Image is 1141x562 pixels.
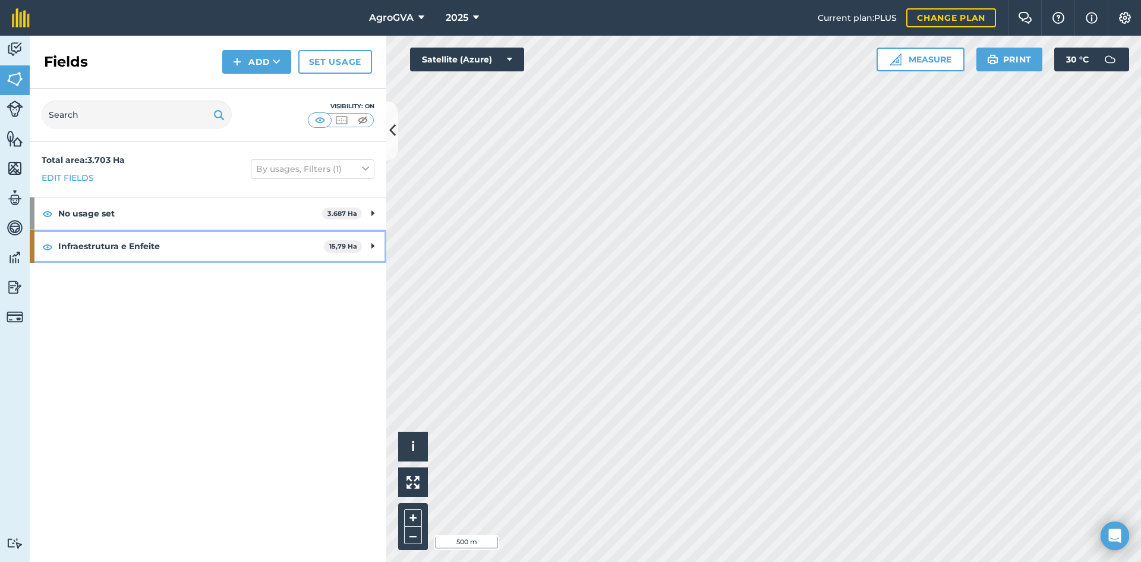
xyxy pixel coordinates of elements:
button: Satellite (Azure) [410,48,524,71]
a: Change plan [906,8,996,27]
div: Visibility: On [308,102,374,111]
img: fieldmargin Logo [12,8,30,27]
button: Print [976,48,1043,71]
span: Current plan : PLUS [818,11,897,24]
button: Measure [877,48,965,71]
img: svg+xml;base64,PHN2ZyB4bWxucz0iaHR0cDovL3d3dy53My5vcmcvMjAwMC9zdmciIHdpZHRoPSI1NiIgaGVpZ2h0PSI2MC... [7,70,23,88]
span: 30 ° C [1066,48,1089,71]
input: Search [42,101,232,129]
a: Set usage [298,50,372,74]
strong: 3.687 Ha [327,209,357,218]
button: 30 °C [1054,48,1129,71]
strong: No usage set [58,197,322,230]
span: AgroGVA [369,11,414,25]
h2: Fields [44,52,88,71]
button: – [404,527,422,544]
img: svg+xml;base64,PD94bWwgdmVyc2lvbj0iMS4wIiBlbmNvZGluZz0idXRmLTgiPz4KPCEtLSBHZW5lcmF0b3I6IEFkb2JlIE... [7,309,23,325]
img: svg+xml;base64,PD94bWwgdmVyc2lvbj0iMS4wIiBlbmNvZGluZz0idXRmLTgiPz4KPCEtLSBHZW5lcmF0b3I6IEFkb2JlIE... [7,538,23,549]
img: svg+xml;base64,PHN2ZyB4bWxucz0iaHR0cDovL3d3dy53My5vcmcvMjAwMC9zdmciIHdpZHRoPSI1MCIgaGVpZ2h0PSI0MC... [355,114,370,126]
div: No usage set3.687 Ha [30,197,386,230]
img: svg+xml;base64,PD94bWwgdmVyc2lvbj0iMS4wIiBlbmNvZGluZz0idXRmLTgiPz4KPCEtLSBHZW5lcmF0b3I6IEFkb2JlIE... [1098,48,1122,71]
strong: Infraestrutura e Enfeite [58,230,324,262]
img: svg+xml;base64,PHN2ZyB4bWxucz0iaHR0cDovL3d3dy53My5vcmcvMjAwMC9zdmciIHdpZHRoPSI1MCIgaGVpZ2h0PSI0MC... [334,114,349,126]
img: A cog icon [1118,12,1132,24]
img: svg+xml;base64,PHN2ZyB4bWxucz0iaHR0cDovL3d3dy53My5vcmcvMjAwMC9zdmciIHdpZHRoPSIxOSIgaGVpZ2h0PSIyNC... [213,108,225,122]
button: Add [222,50,291,74]
button: i [398,432,428,461]
a: Edit fields [42,171,94,184]
button: By usages, Filters (1) [251,159,374,178]
img: svg+xml;base64,PHN2ZyB4bWxucz0iaHR0cDovL3d3dy53My5vcmcvMjAwMC9zdmciIHdpZHRoPSI1NiIgaGVpZ2h0PSI2MC... [7,159,23,177]
img: svg+xml;base64,PHN2ZyB4bWxucz0iaHR0cDovL3d3dy53My5vcmcvMjAwMC9zdmciIHdpZHRoPSIxOCIgaGVpZ2h0PSIyNC... [42,240,53,254]
span: 2025 [446,11,468,25]
img: svg+xml;base64,PD94bWwgdmVyc2lvbj0iMS4wIiBlbmNvZGluZz0idXRmLTgiPz4KPCEtLSBHZW5lcmF0b3I6IEFkb2JlIE... [7,40,23,58]
img: svg+xml;base64,PHN2ZyB4bWxucz0iaHR0cDovL3d3dy53My5vcmcvMjAwMC9zdmciIHdpZHRoPSI1MCIgaGVpZ2h0PSI0MC... [313,114,327,126]
strong: 15,79 Ha [329,242,357,250]
img: Four arrows, one pointing top left, one top right, one bottom right and the last bottom left [406,476,420,489]
img: svg+xml;base64,PHN2ZyB4bWxucz0iaHR0cDovL3d3dy53My5vcmcvMjAwMC9zdmciIHdpZHRoPSIxNCIgaGVpZ2h0PSIyNC... [233,55,241,69]
img: svg+xml;base64,PHN2ZyB4bWxucz0iaHR0cDovL3d3dy53My5vcmcvMjAwMC9zdmciIHdpZHRoPSI1NiIgaGVpZ2h0PSI2MC... [7,130,23,147]
div: Infraestrutura e Enfeite15,79 Ha [30,230,386,262]
img: svg+xml;base64,PHN2ZyB4bWxucz0iaHR0cDovL3d3dy53My5vcmcvMjAwMC9zdmciIHdpZHRoPSIxNyIgaGVpZ2h0PSIxNy... [1086,11,1098,25]
img: Two speech bubbles overlapping with the left bubble in the forefront [1018,12,1032,24]
img: svg+xml;base64,PHN2ZyB4bWxucz0iaHR0cDovL3d3dy53My5vcmcvMjAwMC9zdmciIHdpZHRoPSIxOSIgaGVpZ2h0PSIyNC... [987,52,998,67]
img: svg+xml;base64,PD94bWwgdmVyc2lvbj0iMS4wIiBlbmNvZGluZz0idXRmLTgiPz4KPCEtLSBHZW5lcmF0b3I6IEFkb2JlIE... [7,249,23,266]
div: Open Intercom Messenger [1101,522,1129,550]
span: i [411,439,415,454]
img: svg+xml;base64,PD94bWwgdmVyc2lvbj0iMS4wIiBlbmNvZGluZz0idXRmLTgiPz4KPCEtLSBHZW5lcmF0b3I6IEFkb2JlIE... [7,278,23,296]
button: + [404,509,422,527]
img: svg+xml;base64,PD94bWwgdmVyc2lvbj0iMS4wIiBlbmNvZGluZz0idXRmLTgiPz4KPCEtLSBHZW5lcmF0b3I6IEFkb2JlIE... [7,101,23,117]
img: svg+xml;base64,PD94bWwgdmVyc2lvbj0iMS4wIiBlbmNvZGluZz0idXRmLTgiPz4KPCEtLSBHZW5lcmF0b3I6IEFkb2JlIE... [7,189,23,207]
img: A question mark icon [1051,12,1066,24]
img: svg+xml;base64,PHN2ZyB4bWxucz0iaHR0cDovL3d3dy53My5vcmcvMjAwMC9zdmciIHdpZHRoPSIxOCIgaGVpZ2h0PSIyNC... [42,206,53,221]
strong: Total area : 3.703 Ha [42,155,125,165]
img: svg+xml;base64,PD94bWwgdmVyc2lvbj0iMS4wIiBlbmNvZGluZz0idXRmLTgiPz4KPCEtLSBHZW5lcmF0b3I6IEFkb2JlIE... [7,219,23,237]
img: Ruler icon [890,54,902,65]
